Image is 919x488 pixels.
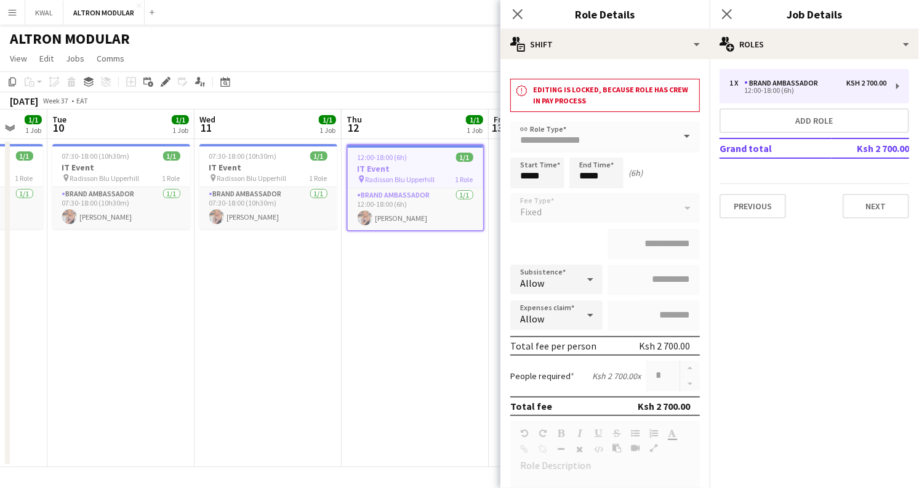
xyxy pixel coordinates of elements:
[63,1,145,25] button: ALTRON MODULAR
[16,151,33,161] span: 1/1
[510,400,552,412] div: Total fee
[172,115,189,124] span: 1/1
[639,340,690,352] div: Ksh 2 700.00
[41,96,71,105] span: Week 37
[163,174,180,183] span: 1 Role
[163,151,180,161] span: 1/1
[198,121,215,135] span: 11
[62,151,130,161] span: 07:30-18:00 (10h30m)
[720,138,832,158] td: Grand total
[456,153,473,162] span: 1/1
[510,370,574,382] label: People required
[25,115,42,124] span: 1/1
[710,6,919,22] h3: Job Details
[628,167,643,178] div: (6h)
[52,114,66,125] span: Tue
[310,174,327,183] span: 1 Role
[455,175,473,184] span: 1 Role
[199,162,337,173] h3: IT Event
[209,151,277,161] span: 07:30-18:00 (10h30m)
[70,174,140,183] span: Radisson Blu Upperhill
[199,187,337,229] app-card-role: Brand Ambassador1/107:30-18:00 (10h30m)[PERSON_NAME]
[832,138,909,158] td: Ksh 2 700.00
[52,144,190,229] app-job-card: 07:30-18:00 (10h30m)1/1IT Event Radisson Blu Upperhill1 RoleBrand Ambassador1/107:30-18:00 (10h30...
[199,114,215,125] span: Wed
[500,6,710,22] h3: Role Details
[34,50,58,66] a: Edit
[52,187,190,229] app-card-role: Brand Ambassador1/107:30-18:00 (10h30m)[PERSON_NAME]
[846,79,886,87] div: Ksh 2 700.00
[843,194,909,218] button: Next
[729,79,744,87] div: 1 x
[345,121,362,135] span: 12
[39,53,54,64] span: Edit
[348,163,483,174] h3: IT Event
[92,50,129,66] a: Comms
[510,340,596,352] div: Total fee per person
[592,370,641,382] div: Ksh 2 700.00 x
[97,53,124,64] span: Comms
[638,400,690,412] div: Ksh 2 700.00
[347,114,362,125] span: Thu
[319,115,336,124] span: 1/1
[720,108,909,133] button: Add role
[744,79,823,87] div: Brand Ambassador
[5,50,32,66] a: View
[61,50,89,66] a: Jobs
[467,126,483,135] div: 1 Job
[520,277,544,289] span: Allow
[10,95,38,107] div: [DATE]
[533,84,694,106] h3: Editing is locked, because role has crew in pay process
[366,175,435,184] span: Radisson Blu Upperhill
[720,194,786,218] button: Previous
[729,87,886,94] div: 12:00-18:00 (6h)
[500,30,710,59] div: Shift
[52,162,190,173] h3: IT Event
[15,174,33,183] span: 1 Role
[172,126,188,135] div: 1 Job
[199,144,337,229] app-job-card: 07:30-18:00 (10h30m)1/1IT Event Radisson Blu Upperhill1 RoleBrand Ambassador1/107:30-18:00 (10h30...
[310,151,327,161] span: 1/1
[10,30,130,48] h1: ALTRON MODULAR
[66,53,84,64] span: Jobs
[347,144,484,231] app-job-card: 12:00-18:00 (6h)1/1IT Event Radisson Blu Upperhill1 RoleBrand Ambassador1/112:00-18:00 (6h)[PERSO...
[492,121,504,135] span: 13
[358,153,407,162] span: 12:00-18:00 (6h)
[10,53,27,64] span: View
[50,121,66,135] span: 10
[520,313,544,325] span: Allow
[319,126,335,135] div: 1 Job
[76,96,88,105] div: EAT
[348,188,483,230] app-card-role: Brand Ambassador1/112:00-18:00 (6h)[PERSON_NAME]
[25,126,41,135] div: 1 Job
[466,115,483,124] span: 1/1
[494,114,504,125] span: Fri
[25,1,63,25] button: KWAL
[217,174,287,183] span: Radisson Blu Upperhill
[710,30,919,59] div: Roles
